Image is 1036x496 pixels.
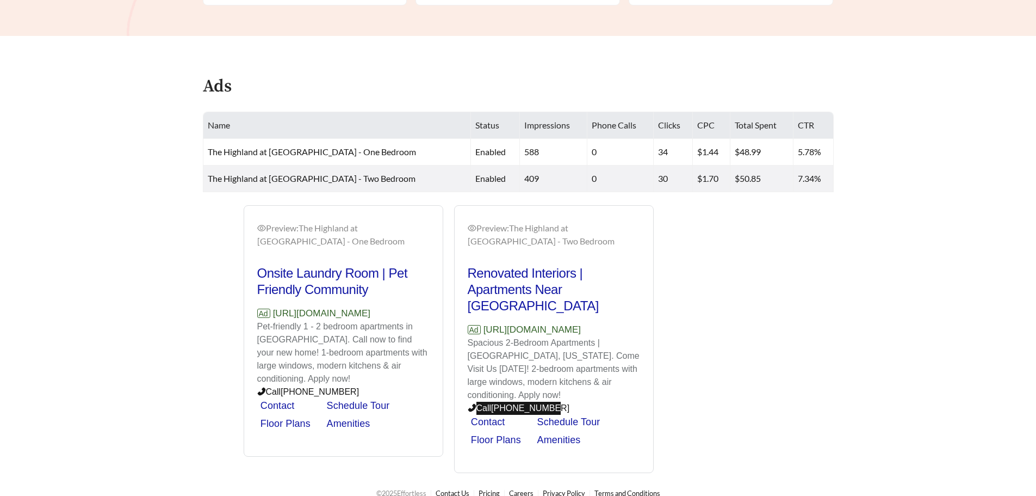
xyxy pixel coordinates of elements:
[468,265,640,314] h2: Renovated Interiors | Apartments Near [GEOGRAPHIC_DATA]
[697,120,715,130] span: CPC
[208,173,415,183] span: The Highland at [GEOGRAPHIC_DATA] - Two Bedroom
[587,166,654,192] td: 0
[730,112,793,139] th: Total Spent
[327,400,390,411] a: Schedule Tour
[471,434,521,445] a: Floor Plans
[475,173,506,183] span: enabled
[471,112,520,139] th: Status
[693,139,730,166] td: $1.44
[208,146,416,157] span: The Highland at [GEOGRAPHIC_DATA] - One Bedroom
[475,146,506,157] span: enabled
[654,112,692,139] th: Clicks
[730,166,793,192] td: $50.85
[468,336,640,402] p: Spacious 2-Bedroom Apartments | [GEOGRAPHIC_DATA], [US_STATE]. Come Visit Us [DATE]! 2-bedroom ap...
[203,112,472,139] th: Name
[260,418,311,429] a: Floor Plans
[468,403,476,412] span: phone
[520,166,587,192] td: 409
[654,139,692,166] td: 34
[468,402,640,415] p: Call [PHONE_NUMBER]
[793,139,834,166] td: 5.78%
[257,387,266,396] span: phone
[257,320,430,385] p: Pet-friendly 1 - 2 bedroom apartments in [GEOGRAPHIC_DATA]. Call now to find your new home! 1-bed...
[257,224,266,232] span: eye
[587,139,654,166] td: 0
[520,139,587,166] td: 588
[587,112,654,139] th: Phone Calls
[654,166,692,192] td: 30
[257,222,430,248] div: Preview: The Highland at [GEOGRAPHIC_DATA] - One Bedroom
[468,323,640,337] p: [URL][DOMAIN_NAME]
[203,77,232,96] h4: Ads
[257,307,430,321] p: [URL][DOMAIN_NAME]
[260,400,295,411] a: Contact
[693,166,730,192] td: $1.70
[520,112,587,139] th: Impressions
[468,224,476,232] span: eye
[327,418,370,429] a: Amenities
[798,120,814,130] span: CTR
[468,325,481,334] span: Ad
[257,385,430,399] p: Call [PHONE_NUMBER]
[257,265,430,298] h2: Onsite Laundry Room | Pet Friendly Community
[730,139,793,166] td: $48.99
[471,417,505,427] a: Contact
[257,309,270,318] span: Ad
[537,417,600,427] a: Schedule Tour
[468,222,640,248] div: Preview: The Highland at [GEOGRAPHIC_DATA] - Two Bedroom
[793,166,834,192] td: 7.34%
[537,434,581,445] a: Amenities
